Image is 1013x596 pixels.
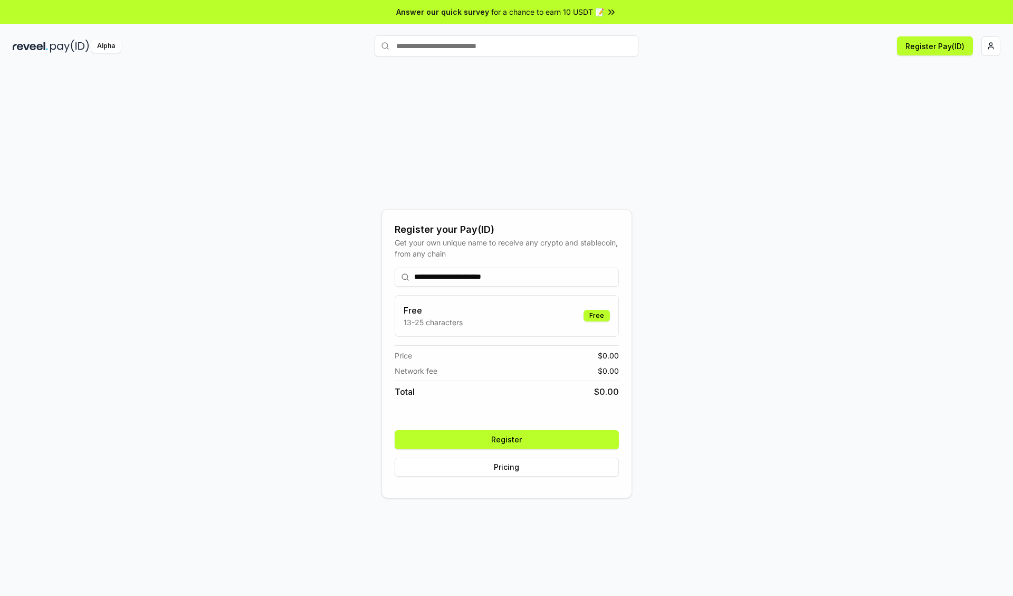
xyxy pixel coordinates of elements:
[404,317,463,328] p: 13-25 characters
[584,310,610,321] div: Free
[13,40,48,53] img: reveel_dark
[395,365,437,376] span: Network fee
[395,458,619,477] button: Pricing
[404,304,463,317] h3: Free
[50,40,89,53] img: pay_id
[395,222,619,237] div: Register your Pay(ID)
[598,350,619,361] span: $ 0.00
[897,36,973,55] button: Register Pay(ID)
[395,350,412,361] span: Price
[594,385,619,398] span: $ 0.00
[598,365,619,376] span: $ 0.00
[395,430,619,449] button: Register
[395,237,619,259] div: Get your own unique name to receive any crypto and stablecoin, from any chain
[396,6,489,17] span: Answer our quick survey
[395,385,415,398] span: Total
[91,40,121,53] div: Alpha
[491,6,604,17] span: for a chance to earn 10 USDT 📝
